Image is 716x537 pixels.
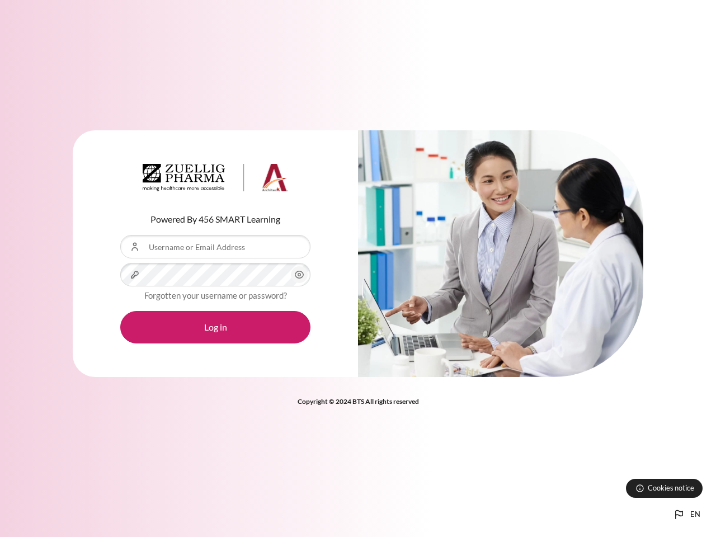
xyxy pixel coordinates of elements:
span: Cookies notice [648,483,694,493]
p: Powered By 456 SMART Learning [120,213,310,226]
strong: Copyright © 2024 BTS All rights reserved [298,397,419,406]
img: Architeck [143,164,288,192]
span: en [690,509,700,520]
a: Forgotten your username or password? [144,290,287,300]
button: Cookies notice [626,479,703,498]
input: Username or Email Address [120,235,310,258]
button: Languages [668,503,705,526]
a: Architeck [143,164,288,196]
button: Log in [120,311,310,343]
